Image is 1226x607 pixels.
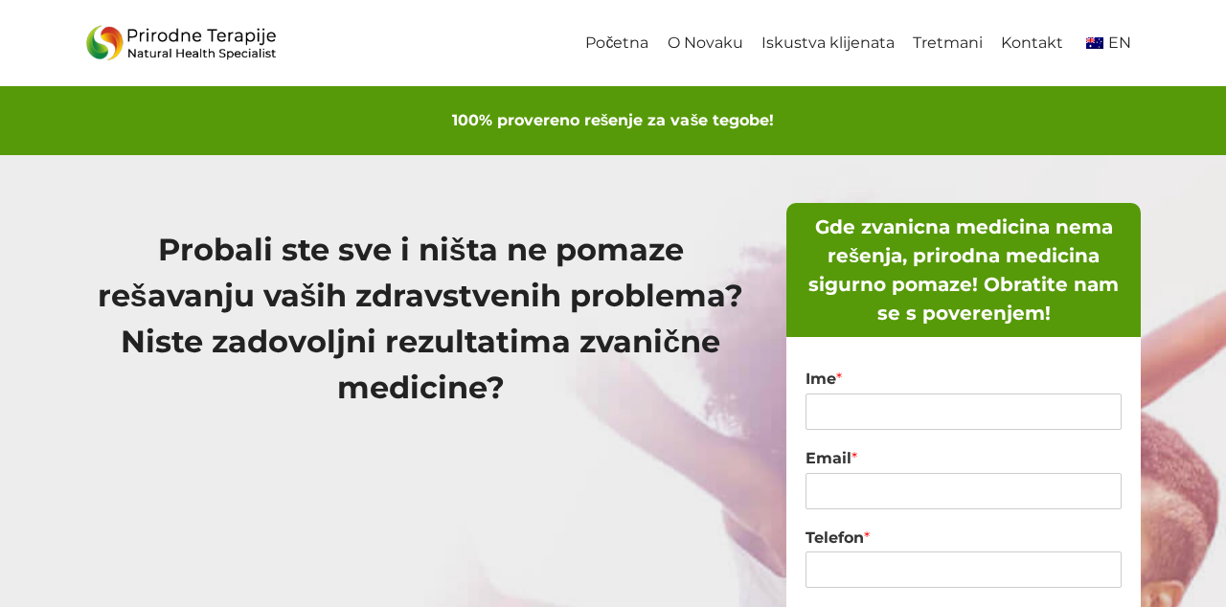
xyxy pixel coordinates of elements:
a: Kontakt [992,22,1073,65]
a: Tretmani [903,22,991,65]
a: O Novaku [658,22,752,65]
a: Iskustva klijenata [752,22,903,65]
label: Ime [806,370,1122,390]
img: English [1086,37,1103,49]
h5: Gde zvanicna medicina nema rešenja, prirodna medicina sigurno pomaze! Obratite nam se s poverenjem! [796,213,1131,327]
a: en_AUEN [1073,22,1141,65]
img: Prirodne_Terapije_Logo - Prirodne Terapije [85,20,277,67]
a: Početna [577,22,658,65]
h6: 100% provereno rešenje za vaše tegobe! [23,109,1203,132]
label: Email [806,449,1122,469]
h1: Probali ste sve i ništa ne pomaze rešavanju vaših zdravstvenih problema? Niste zadovoljni rezulta... [85,227,756,411]
span: EN [1108,34,1131,52]
label: Telefon [806,528,1122,549]
nav: Primary Navigation [577,22,1141,65]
